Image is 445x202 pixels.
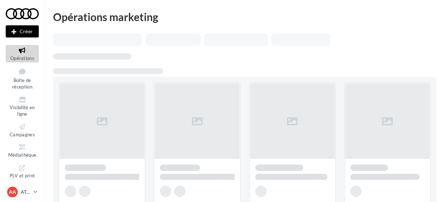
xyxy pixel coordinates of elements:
span: AA [9,188,16,196]
span: Visibilité en ligne [10,105,35,117]
a: Visibilité en ligne [6,94,39,118]
a: Opérations [6,45,39,62]
a: Médiathèque [6,142,39,159]
button: Créer [6,25,39,37]
a: AA ATT - Audi [6,185,39,199]
span: Médiathèque [8,152,37,158]
p: ATT - Audi [21,188,31,196]
span: PLV et print personnalisable [9,171,36,192]
span: Opérations [10,55,34,61]
a: Boîte de réception [6,65,39,91]
div: Nouvelle campagne [6,25,39,37]
a: Campagnes [6,121,39,139]
span: Boîte de réception [12,77,32,90]
span: Campagnes [10,132,35,137]
a: PLV et print personnalisable [6,162,39,193]
div: Opérations marketing [53,11,436,22]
